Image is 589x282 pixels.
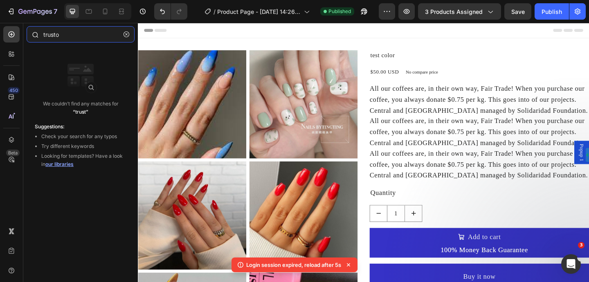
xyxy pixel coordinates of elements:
[561,254,581,274] iframe: Intercom live chat
[252,199,271,216] button: decrement
[291,51,326,56] p: No compare price
[41,132,126,141] li: Check your search for any typos
[271,199,290,216] input: quantity
[252,138,489,170] p: All our coffees are, in their own way, Fair Trade! When you purchase our coffee, you always donat...
[578,242,585,248] span: 3
[246,261,341,269] p: Login session expired, reload after 5s
[542,7,562,16] div: Publish
[290,199,309,216] button: increment
[35,123,126,131] p: Suggestions:
[3,3,61,20] button: 7
[252,48,285,59] div: $50.00 USD
[43,100,119,116] p: We couldn’t find any matches for
[41,152,126,168] li: Looking for templates? Have a look in
[479,132,487,150] span: Popup 1
[328,8,351,15] span: Published
[252,30,491,41] h1: test color
[27,26,135,43] input: Search Sections & Elements
[41,142,126,150] li: Try different keywords
[511,8,525,15] span: Save
[252,178,491,192] div: Quantity
[418,3,501,20] button: 3 products assigned
[154,3,187,20] div: Undo/Redo
[138,23,589,282] iframe: To enrich screen reader interactions, please activate Accessibility in Grammarly extension settings
[54,7,57,16] p: 7
[252,67,489,99] p: All our coffees are, in their own way, Fair Trade! When you purchase our coffee, you always donat...
[535,3,569,20] button: Publish
[214,7,216,16] span: /
[217,7,301,16] span: Product Page - [DATE] 14:26:16
[8,87,20,94] div: 450
[73,109,88,115] span: “trust”
[504,3,531,20] button: Save
[354,270,389,282] div: Buy it now
[425,7,483,16] span: 3 products assigned
[252,223,491,255] button: Add to cart
[6,150,20,156] div: Beta
[359,227,395,239] div: Add to cart
[45,161,74,167] span: our libraries
[252,103,489,134] p: All our coffees are, in their own way, Fair Trade! When you purchase our coffee, you always donat...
